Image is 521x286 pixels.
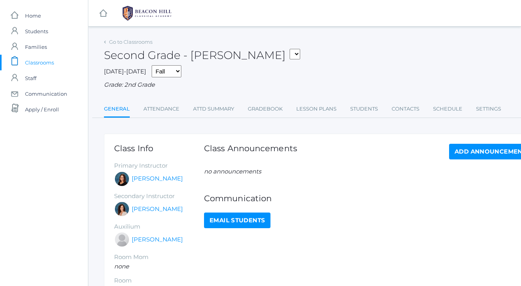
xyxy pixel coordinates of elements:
em: no announcements [204,168,261,175]
a: Contacts [392,101,419,117]
a: Email Students [204,213,270,228]
div: Sarah Armstrong [114,232,130,247]
a: Attendance [143,101,179,117]
h5: Secondary Instructor [114,193,204,200]
h1: Class Info [114,144,204,153]
a: Gradebook [248,101,283,117]
a: Attd Summary [193,101,234,117]
h1: Class Announcements [204,144,297,157]
a: Settings [476,101,501,117]
span: Staff [25,70,36,86]
a: Lesson Plans [296,101,337,117]
a: [PERSON_NAME] [132,235,183,244]
span: Communication [25,86,67,102]
a: [PERSON_NAME] [132,205,183,214]
span: Classrooms [25,55,54,70]
div: Cari Burke [114,201,130,217]
img: BHCALogos-05-308ed15e86a5a0abce9b8dd61676a3503ac9727e845dece92d48e8588c001991.png [118,4,176,23]
a: [PERSON_NAME] [132,174,183,183]
span: Home [25,8,41,23]
div: Emily Balli [114,171,130,187]
h5: Auxilium [114,223,204,230]
em: none [114,263,129,270]
a: Schedule [433,101,462,117]
h5: Primary Instructor [114,163,204,169]
span: Families [25,39,47,55]
span: Students [25,23,48,39]
h5: Room [114,277,204,284]
span: Apply / Enroll [25,102,59,117]
a: Go to Classrooms [109,39,152,45]
h2: Second Grade - [PERSON_NAME] [104,49,300,61]
a: Students [350,101,378,117]
span: [DATE]-[DATE] [104,68,146,75]
h5: Room Mom [114,254,204,261]
a: General [104,101,130,118]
